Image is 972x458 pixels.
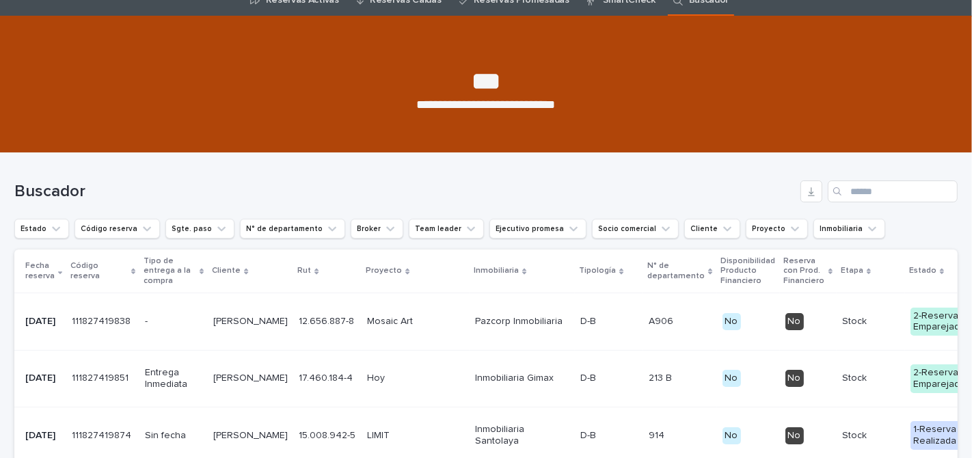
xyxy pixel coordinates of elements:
[723,370,741,387] div: No
[165,219,234,239] button: Sgte. paso
[474,263,519,278] p: Inmobiliaria
[72,427,134,442] p: 111827419874
[910,421,972,450] div: 1-Reserva Realizada
[72,313,133,327] p: 111827419838
[145,430,202,442] p: Sin fecha
[351,219,403,239] button: Broker
[579,263,616,278] p: Tipología
[910,364,972,393] div: 2-Reserva Emparejada
[592,219,679,239] button: Socio comercial
[409,219,484,239] button: Team leader
[828,180,958,202] input: Search
[367,373,464,384] p: Hoy
[70,258,128,284] p: Código reserva
[841,263,863,278] p: Etapa
[72,370,131,384] p: 111827419851
[784,254,825,288] p: Reserva con Prod. Financiero
[649,370,675,384] p: 213 B
[785,370,804,387] div: No
[299,313,357,327] p: 12.656.887-8
[25,430,61,442] p: [DATE]
[842,316,900,327] p: Stock
[842,373,900,384] p: Stock
[580,370,599,384] p: D-B
[649,427,667,442] p: 914
[144,254,196,288] p: Tipo de entrega a la compra
[240,219,345,239] button: N° de departamento
[367,430,464,442] p: LIMIT
[366,263,402,278] p: Proyecto
[475,316,569,327] p: Pazcorp Inmobiliaria
[910,308,972,336] div: 2-Reserva Emparejada
[213,373,288,384] p: [PERSON_NAME]
[649,313,676,327] p: A906
[684,219,740,239] button: Cliente
[14,219,69,239] button: Estado
[723,313,741,330] div: No
[721,254,776,288] p: Disponibilidad Producto Financiero
[14,182,795,202] h1: Buscador
[475,424,569,447] p: Inmobiliaria Santolaya
[25,316,61,327] p: [DATE]
[580,427,599,442] p: D-B
[785,427,804,444] div: No
[213,316,288,327] p: [PERSON_NAME]
[212,263,241,278] p: Cliente
[785,313,804,330] div: No
[647,258,705,284] p: N° de departamento
[299,370,355,384] p: 17.460.184-4
[145,367,202,390] p: Entrega Inmediata
[475,373,569,384] p: Inmobiliaria Gimax
[580,313,599,327] p: D-B
[299,427,358,442] p: 15.008.942-5
[909,263,936,278] p: Estado
[813,219,885,239] button: Inmobiliaria
[367,316,464,327] p: Mosaic Art
[842,430,900,442] p: Stock
[489,219,586,239] button: Ejecutivo promesa
[75,219,160,239] button: Código reserva
[25,258,55,284] p: Fecha reserva
[723,427,741,444] div: No
[25,373,61,384] p: [DATE]
[746,219,808,239] button: Proyecto
[297,263,311,278] p: Rut
[213,430,288,442] p: [PERSON_NAME]
[145,316,202,327] p: -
